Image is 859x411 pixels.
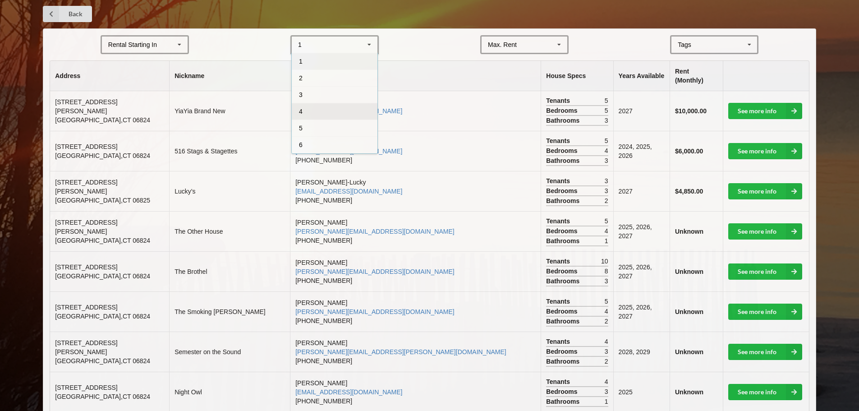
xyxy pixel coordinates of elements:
td: [PERSON_NAME] [PHONE_NUMBER] [290,332,541,372]
b: $10,000.00 [675,107,707,115]
span: [STREET_ADDRESS][PERSON_NAME] [55,339,117,356]
span: 2 [605,196,608,205]
b: Unknown [675,348,703,356]
b: $6,000.00 [675,148,703,155]
span: 3 [605,347,608,356]
span: Bathrooms [546,116,582,125]
span: Tenants [546,176,572,185]
span: 4 [605,377,608,386]
span: [GEOGRAPHIC_DATA] , CT 06824 [55,272,150,280]
span: 3 [605,387,608,396]
a: [PERSON_NAME][EMAIL_ADDRESS][DOMAIN_NAME] [295,228,454,235]
td: [PERSON_NAME] [PHONE_NUMBER] [290,291,541,332]
a: [PERSON_NAME][EMAIL_ADDRESS][DOMAIN_NAME] [295,268,454,275]
span: 5 [605,96,608,105]
span: 4 [299,108,303,115]
b: Unknown [675,228,703,235]
span: 3 [605,176,608,185]
span: Bedrooms [546,387,579,396]
th: House Specs [541,61,613,91]
span: 2 [299,74,303,82]
span: 3 [299,91,303,98]
b: Unknown [675,308,703,315]
th: Nickname [169,61,290,91]
td: [PERSON_NAME] [PHONE_NUMBER] [290,211,541,251]
span: 10 [601,257,608,266]
span: 3 [605,277,608,286]
a: [EMAIL_ADDRESS][DOMAIN_NAME] [295,188,402,195]
a: See more info [728,344,802,360]
span: 2 [605,357,608,366]
td: Lucky’s [169,171,290,211]
span: [STREET_ADDRESS] [55,384,117,391]
span: Tenants [546,297,572,306]
a: [PERSON_NAME][EMAIL_ADDRESS][PERSON_NAME][DOMAIN_NAME] [295,348,506,356]
span: [STREET_ADDRESS] [55,143,117,150]
span: Bedrooms [546,106,579,115]
b: Unknown [675,388,703,396]
span: Tenants [546,377,572,386]
div: Max. Rent [488,42,517,48]
span: [GEOGRAPHIC_DATA] , CT 06824 [55,313,150,320]
span: [STREET_ADDRESS][PERSON_NAME] [55,219,117,235]
td: 2025, 2026, 2027 [613,291,670,332]
div: 1 [298,42,302,48]
span: 5 [605,136,608,145]
span: Bedrooms [546,146,579,155]
span: 1 [605,236,608,245]
a: [EMAIL_ADDRESS][DOMAIN_NAME] [295,388,402,396]
td: The Other House [169,211,290,251]
span: 2 [605,317,608,326]
span: [STREET_ADDRESS][PERSON_NAME] [55,179,117,195]
span: 4 [605,146,608,155]
span: Bathrooms [546,317,582,326]
span: 8 [605,267,608,276]
td: YiaYia Brand New [169,91,290,131]
th: Rent (Monthly) [670,61,723,91]
td: [PERSON_NAME] [PHONE_NUMBER] [290,251,541,291]
span: Bathrooms [546,236,582,245]
span: 3 [605,186,608,195]
span: Tenants [546,257,572,266]
span: 6 [299,141,303,148]
span: Bathrooms [546,196,582,205]
span: [GEOGRAPHIC_DATA] , CT 06824 [55,116,150,124]
span: 3 [605,116,608,125]
span: Bathrooms [546,277,582,286]
span: 5 [605,217,608,226]
span: [GEOGRAPHIC_DATA] , CT 06824 [55,152,150,159]
span: Bathrooms [546,357,582,366]
td: [PERSON_NAME] [PHONE_NUMBER] [290,131,541,171]
td: 2027 [613,91,670,131]
span: [GEOGRAPHIC_DATA] , CT 06825 [55,197,150,204]
span: Bedrooms [546,267,579,276]
span: [GEOGRAPHIC_DATA] , CT 06824 [55,357,150,365]
span: [GEOGRAPHIC_DATA] , CT 06824 [55,393,150,400]
span: Tenants [546,337,572,346]
span: Tenants [546,136,572,145]
span: [GEOGRAPHIC_DATA] , CT 06824 [55,237,150,244]
span: 5 [605,297,608,306]
th: Contact Info. [290,61,541,91]
span: Bedrooms [546,186,579,195]
div: Rental Starting In [108,42,157,48]
span: [STREET_ADDRESS] [55,263,117,271]
span: 3 [605,156,608,165]
span: Tenants [546,96,572,105]
a: See more info [728,223,802,240]
td: Semester on the Sound [169,332,290,372]
span: Bathrooms [546,156,582,165]
span: 1 [605,397,608,406]
td: 2028, 2029 [613,332,670,372]
span: Tenants [546,217,572,226]
td: 2025, 2026, 2027 [613,251,670,291]
td: 516 Stags & Stagettes [169,131,290,171]
td: 2027 [613,171,670,211]
a: See more info [728,143,802,159]
span: [STREET_ADDRESS] [55,304,117,311]
a: Back [43,6,92,22]
span: Bedrooms [546,307,579,316]
b: $4,850.00 [675,188,703,195]
td: 2024, 2025, 2026 [613,131,670,171]
span: Bedrooms [546,226,579,236]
